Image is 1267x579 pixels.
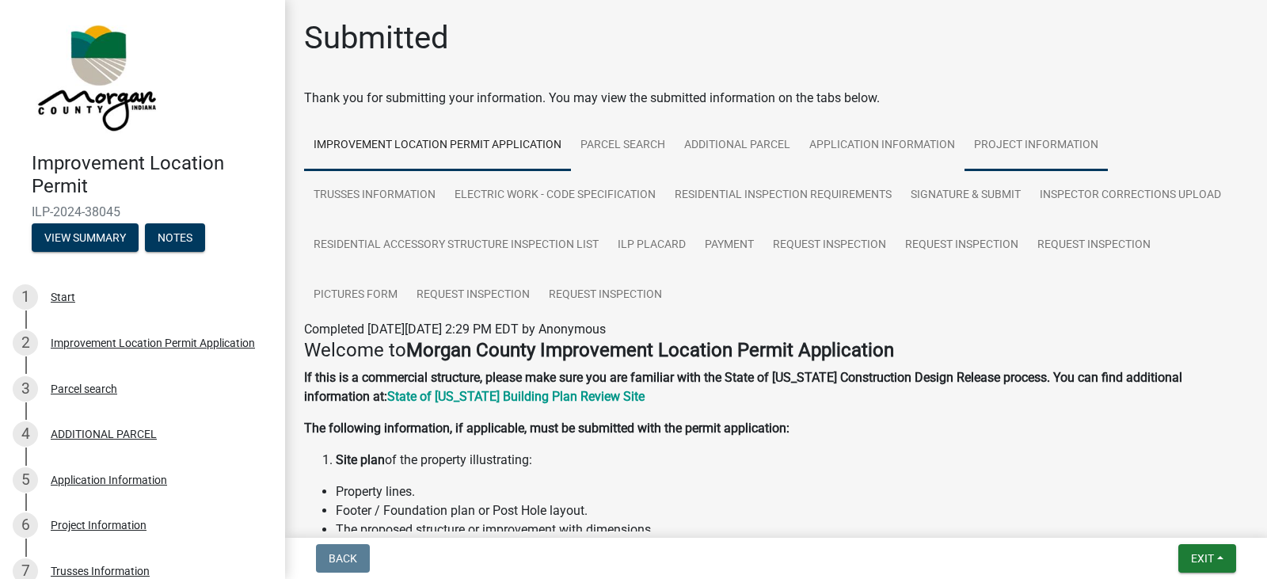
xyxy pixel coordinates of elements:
a: Request Inspection [763,220,896,271]
a: State of [US_STATE] Building Plan Review Site [387,389,645,404]
strong: The following information, if applicable, must be submitted with the permit application: [304,421,789,436]
a: Parcel search [571,120,675,171]
div: Parcel search [51,383,117,394]
wm-modal-confirm: Summary [32,232,139,245]
a: Request Inspection [1028,220,1160,271]
a: Request Inspection [896,220,1028,271]
span: ILP-2024-38045 [32,204,253,219]
li: Property lines. [336,482,1248,501]
a: Improvement Location Permit Application [304,120,571,171]
div: Thank you for submitting your information. You may view the submitted information on the tabs below. [304,89,1248,108]
a: Application Information [800,120,965,171]
div: 1 [13,284,38,310]
a: Project Information [965,120,1108,171]
img: Morgan County, Indiana [32,17,159,135]
button: Exit [1178,544,1236,573]
a: Trusses Information [304,170,445,221]
a: ADDITIONAL PARCEL [675,120,800,171]
div: Start [51,291,75,303]
strong: Morgan County Improvement Location Permit Application [406,339,894,361]
span: Completed [DATE][DATE] 2:29 PM EDT by Anonymous [304,322,606,337]
a: Residential Inspection Requirements [665,170,901,221]
a: Signature & Submit [901,170,1030,221]
a: ILP Placard [608,220,695,271]
h1: Submitted [304,19,449,57]
a: Request Inspection [407,270,539,321]
h4: Improvement Location Permit [32,152,272,198]
li: The proposed structure or improvement with dimensions. [336,520,1248,539]
div: ADDITIONAL PARCEL [51,429,157,440]
span: Exit [1191,552,1214,565]
a: Inspector Corrections Upload [1030,170,1231,221]
strong: Site plan [336,452,385,467]
div: 3 [13,376,38,402]
button: Notes [145,223,205,252]
div: 4 [13,421,38,447]
span: Back [329,552,357,565]
div: 2 [13,330,38,356]
button: View Summary [32,223,139,252]
div: Improvement Location Permit Application [51,337,255,349]
div: 5 [13,467,38,493]
a: Request Inspection [539,270,672,321]
a: Electric Work - Code Specification [445,170,665,221]
div: 6 [13,512,38,538]
a: Residential Accessory Structure Inspection List [304,220,608,271]
a: Payment [695,220,763,271]
li: of the property illustrating: [336,451,1248,470]
a: Pictures Form [304,270,407,321]
strong: If this is a commercial structure, please make sure you are familiar with the State of [US_STATE]... [304,370,1182,404]
div: Project Information [51,520,146,531]
li: Footer / Foundation plan or Post Hole layout. [336,501,1248,520]
div: Application Information [51,474,167,486]
h4: Welcome to [304,339,1248,362]
button: Back [316,544,370,573]
div: Trusses Information [51,566,150,577]
wm-modal-confirm: Notes [145,232,205,245]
